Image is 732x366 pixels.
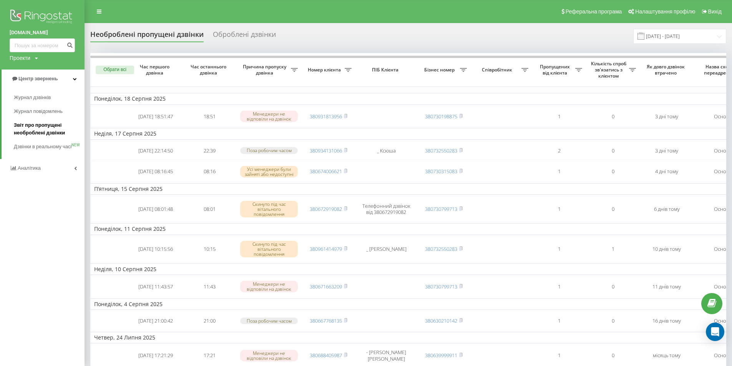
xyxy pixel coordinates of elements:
td: 1 [586,237,640,262]
td: 11 днів тому [640,277,694,297]
a: 380961414979 [310,245,342,252]
td: 0 [586,141,640,160]
span: Центр звернень [18,76,58,81]
td: 10:15 [183,237,236,262]
div: Open Intercom Messenger [706,323,724,341]
td: 1 [532,161,586,182]
td: 6 днів тому [640,196,694,222]
a: 380732550283 [425,147,457,154]
img: Ringostat logo [10,8,75,27]
td: [DATE] 08:16:45 [129,161,183,182]
a: Журнал повідомлень [14,104,85,118]
td: [DATE] 08:01:48 [129,196,183,222]
td: 08:01 [183,196,236,222]
div: Необроблені пропущені дзвінки [90,30,204,42]
a: 380730198875 [425,113,457,120]
span: Журнал дзвінків [14,94,51,101]
a: 380639999911 [425,352,457,359]
td: [DATE] 21:00:42 [129,311,183,330]
td: 1 [532,106,586,127]
span: Реферальна програма [566,8,622,15]
div: Усі менеджери були зайняті або недоступні [240,166,298,177]
td: 2 [532,141,586,160]
a: 380671663209 [310,283,342,290]
a: 380667768135 [310,317,342,324]
td: 1 [532,237,586,262]
a: 380730315083 [425,168,457,175]
td: 08:16 [183,161,236,182]
td: _ Ксюша [355,141,417,160]
span: Співробітник [475,67,521,73]
span: Журнал повідомлень [14,108,63,115]
td: _ [PERSON_NAME] [355,237,417,262]
div: Менеджери не відповіли на дзвінок [240,350,298,361]
a: Дзвінки в реальному часіNEW [14,140,85,154]
a: 380934131066 [310,147,342,154]
button: Обрати всі [96,66,134,74]
div: Поза робочим часом [240,318,298,324]
td: [DATE] 11:43:57 [129,277,183,297]
td: 1 [532,311,586,330]
a: 380630210142 [425,317,457,324]
span: Причина пропуску дзвінка [240,64,291,76]
span: Звіт про пропущені необроблені дзвінки [14,121,81,137]
span: Пропущених від клієнта [536,64,575,76]
td: Телефонний дзвінок від 380672919082 [355,196,417,222]
td: 3 дні тому [640,106,694,127]
span: Бізнес номер [421,67,460,73]
div: Менеджери не відповіли на дзвінок [240,111,298,122]
td: 21:00 [183,311,236,330]
span: Як довго дзвінок втрачено [646,64,687,76]
span: Налаштування профілю [635,8,695,15]
td: 18:51 [183,106,236,127]
span: Аналiтика [18,165,41,171]
div: Скинуто під час вітального повідомлення [240,241,298,258]
div: Оброблені дзвінки [213,30,276,42]
a: 380672919082 [310,205,342,212]
a: 380732550283 [425,245,457,252]
div: Скинуто під час вітального повідомлення [240,201,298,218]
a: 380931813956 [310,113,342,120]
a: 380688405987 [310,352,342,359]
td: 0 [586,196,640,222]
td: [DATE] 22:14:50 [129,141,183,160]
div: Проекти [10,54,30,62]
a: 380730799713 [425,205,457,212]
div: Менеджери не відповіли на дзвінок [240,281,298,292]
a: Звіт про пропущені необроблені дзвінки [14,118,85,140]
a: [DOMAIN_NAME] [10,29,75,36]
td: 10 днів тому [640,237,694,262]
td: 3 дні тому [640,141,694,160]
td: 0 [586,277,640,297]
span: Дзвінки в реальному часі [14,143,71,151]
a: 380730799713 [425,283,457,290]
td: 0 [586,311,640,330]
td: 1 [532,196,586,222]
td: 0 [586,161,640,182]
span: Час першого дзвінка [135,64,176,76]
td: 0 [586,106,640,127]
span: Вихід [708,8,722,15]
span: ПІБ Клієнта [362,67,410,73]
input: Пошук за номером [10,38,75,52]
span: Номер клієнта [305,67,345,73]
span: Кількість спроб зв'язатись з клієнтом [590,61,629,79]
a: 380674006621 [310,168,342,175]
td: 16 днів тому [640,311,694,330]
div: Поза робочим часом [240,147,298,154]
a: Центр звернень [2,70,85,88]
span: Час останнього дзвінка [189,64,230,76]
td: 1 [532,277,586,297]
a: Журнал дзвінків [14,91,85,104]
td: 11:43 [183,277,236,297]
td: 4 дні тому [640,161,694,182]
td: 22:39 [183,141,236,160]
td: [DATE] 18:51:47 [129,106,183,127]
td: [DATE] 10:15:56 [129,237,183,262]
